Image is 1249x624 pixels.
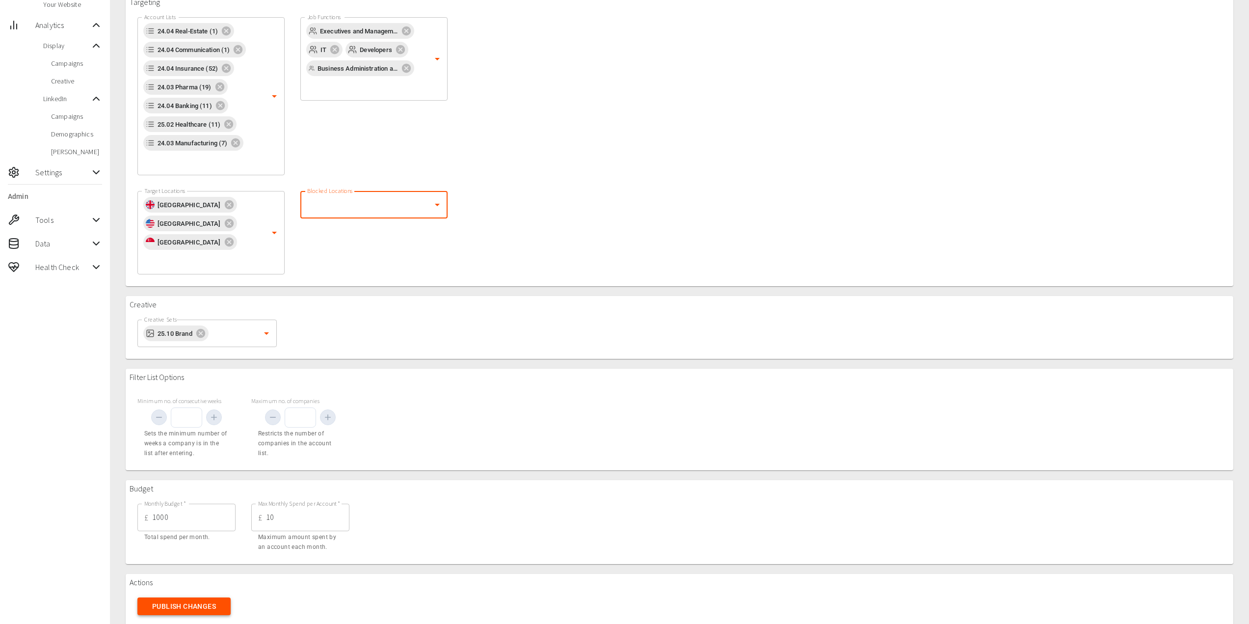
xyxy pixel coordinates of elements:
span: 25.10 Brand [152,328,198,339]
span: Display [43,41,90,51]
img: sg [146,238,155,246]
button: Open [430,52,444,66]
p: Minimum no. of consecutive weeks [137,397,236,406]
p: £ [258,512,262,523]
h3: Filter List Options [130,373,184,382]
label: Max Monthly Spend per Account [258,499,340,508]
span: 24.04 Real-Estate (1) [152,26,224,37]
span: 24.03 Pharma (19) [152,81,217,93]
span: Health Check [35,261,90,273]
label: Creative Sets [144,315,177,324]
div: Business Administration and Procurement [306,60,414,76]
div: 24.04 Real-Estate (1) [143,23,234,39]
p: Maximum no. of companies [251,397,349,406]
h3: Creative [130,300,157,309]
span: Campaigns [51,58,102,68]
button: Publish Changes [137,597,231,616]
div: 24.03 Manufacturing (7) [143,135,243,151]
p: Maximum amount spent by an account each month. [258,533,343,552]
img: us [146,219,155,228]
button: Open [267,226,281,240]
span: 25.02 Healthcare (11) [152,119,226,130]
span: Demographics [51,129,102,139]
span: Developers [354,44,398,55]
div: 24.04 Insurance (52) [143,60,234,76]
label: Job Functions [307,13,341,21]
span: 24.04 Banking (11) [152,100,218,111]
span: 24.04 Communication (1) [152,44,236,55]
span: Campaigns [51,111,102,121]
label: Blocked Locations [307,187,353,195]
span: IT [315,44,332,55]
div: 24.04 Communication (1) [143,42,246,57]
span: [PERSON_NAME] [51,147,102,157]
p: Sets the minimum number of weeks a company is in the list after entering. [144,429,229,459]
label: Account Lists [144,13,176,21]
span: Data [35,238,90,249]
span: [GEOGRAPHIC_DATA] [152,199,227,211]
span: [GEOGRAPHIC_DATA] [152,218,227,229]
button: Open [267,89,281,103]
span: Settings [35,166,90,178]
div: 25.02 Healthcare (11) [143,116,237,132]
div: [GEOGRAPHIC_DATA] [143,216,237,231]
button: Open [430,198,444,212]
span: Analytics [35,19,90,31]
span: 24.03 Manufacturing (7) [152,137,233,149]
div: 25.10 Brand [143,326,209,341]
div: 24.03 Pharma (19) [143,79,228,95]
label: Target Locations [144,187,186,195]
p: Total spend per month. [144,533,229,543]
div: [GEOGRAPHIC_DATA] [143,234,237,250]
div: IT [306,42,343,57]
div: [GEOGRAPHIC_DATA] [143,197,237,213]
label: Monthly Budget [144,499,186,508]
p: Restricts the number of companies in the account list. [258,429,343,459]
div: 24.04 Banking (11) [143,98,228,113]
div: Developers [345,42,408,57]
img: gb [146,200,155,209]
h3: Actions [130,578,153,587]
p: £ [144,512,148,523]
span: 24.04 Insurance (52) [152,63,224,74]
button: Open [260,326,273,340]
span: Tools [35,214,90,226]
span: LinkedIn [43,94,90,104]
span: Business Administration and Procurement [312,63,404,74]
span: [GEOGRAPHIC_DATA] [152,237,227,248]
h3: Budget [130,484,153,493]
span: Executives and Management [314,26,404,37]
div: Executives and Management [306,23,414,39]
span: Creative [51,76,102,86]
